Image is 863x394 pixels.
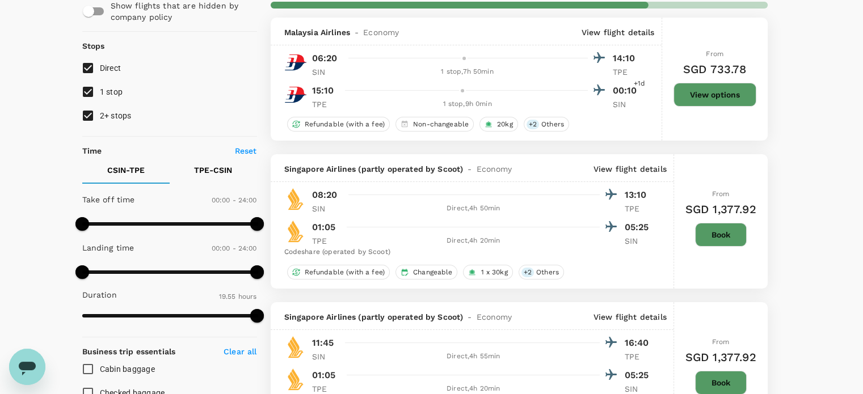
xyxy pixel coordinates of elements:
p: 11:45 [312,336,334,350]
span: Cabin baggage [100,365,155,374]
span: From [712,190,730,198]
p: SIN [312,66,340,78]
span: 00:00 - 24:00 [212,244,257,252]
p: Time [82,145,102,156]
img: SQ [284,188,307,210]
span: + 2 [527,120,539,129]
p: TPE [312,235,340,247]
div: 1 stop , 7h 50min [347,66,588,78]
img: SQ [284,368,307,391]
span: Changeable [409,268,457,277]
span: Others [537,120,569,129]
p: SIN [312,203,340,214]
div: 20kg [479,117,518,132]
span: Singapore Airlines (partly operated by Scoot) [284,311,464,323]
iframe: Button to launch messaging window [9,349,45,385]
span: Economy [476,163,512,175]
span: Refundable (with a fee) [300,268,389,277]
img: MH [284,51,307,74]
p: 01:05 [312,368,336,382]
p: Duration [82,289,117,300]
p: TPE - CSIN [194,164,232,176]
span: - [463,311,476,323]
p: TPE [625,203,653,214]
p: 05:25 [625,221,653,234]
p: 13:10 [625,188,653,202]
div: Non-changeable [395,117,474,132]
div: Direct , 4h 55min [347,351,600,362]
button: Book [695,223,747,247]
h6: SGD 1,377.92 [685,348,756,366]
div: 1 x 30kg [463,265,512,279]
p: 06:20 [312,52,338,65]
div: Refundable (with a fee) [287,117,390,132]
div: Direct , 4h 50min [347,203,600,214]
strong: Stops [82,41,105,50]
div: +2Others [519,265,564,279]
p: SIN [312,351,340,362]
span: From [706,50,723,58]
p: Landing time [82,242,134,253]
p: SIN [625,235,653,247]
p: TPE [613,66,641,78]
p: TPE [312,99,340,110]
img: SQ [284,336,307,358]
div: Refundable (with a fee) [287,265,390,279]
img: MH [284,83,307,106]
div: +2Others [524,117,569,132]
p: View flight details [593,311,667,323]
span: From [712,338,730,346]
span: Singapore Airlines (partly operated by Scoot) [284,163,464,175]
div: Changeable [395,265,458,279]
p: Clear all [224,346,256,357]
p: 08:20 [312,188,338,202]
span: 1 stop [100,87,123,96]
button: View options [673,83,756,107]
span: 1 x 30kg [476,268,512,277]
img: SQ [284,220,307,243]
strong: Business trip essentials [82,347,176,356]
p: Take off time [82,194,135,205]
span: Economy [476,311,512,323]
h6: SGD 733.78 [683,60,747,78]
h6: SGD 1,377.92 [685,200,756,218]
span: - [350,27,363,38]
div: Direct , 4h 20min [347,235,600,247]
p: View flight details [582,27,655,38]
span: 19.55 hours [219,293,257,300]
span: Refundable (with a fee) [300,120,389,129]
p: Reset [235,145,257,156]
span: - [463,163,476,175]
p: SIN [613,99,641,110]
span: 00:00 - 24:00 [212,196,257,204]
span: Non-changeable [409,120,473,129]
p: 05:25 [625,368,653,382]
span: + 2 [521,268,534,277]
p: TPE [625,351,653,362]
span: 20kg [492,120,517,129]
div: 1 stop , 9h 0min [347,99,588,110]
p: 16:40 [625,336,653,350]
p: CSIN - TPE [107,164,145,176]
span: Economy [363,27,399,38]
p: 14:10 [613,52,641,65]
span: Malaysia Airlines [284,27,351,38]
span: Direct [100,63,121,73]
p: View flight details [593,163,667,175]
span: 2+ stops [100,111,132,120]
span: +1d [634,78,645,90]
div: Codeshare (operated by Scoot) [284,247,653,258]
p: 15:10 [312,84,334,98]
p: 01:05 [312,221,336,234]
span: Others [532,268,563,277]
p: 00:10 [613,84,641,98]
